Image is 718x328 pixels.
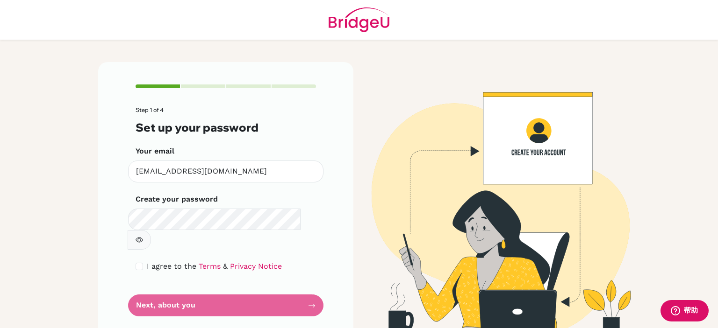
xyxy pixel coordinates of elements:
[147,262,196,271] span: I agree to the
[136,106,164,113] span: Step 1 of 4
[223,262,228,271] span: &
[136,194,218,205] label: Create your password
[660,300,709,323] iframe: 打开一个小组件，您可以在其中找到更多信息
[128,161,323,182] input: Insert your email*
[199,262,221,271] a: Terms
[136,146,174,157] label: Your email
[136,121,316,134] h3: Set up your password
[230,262,282,271] a: Privacy Notice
